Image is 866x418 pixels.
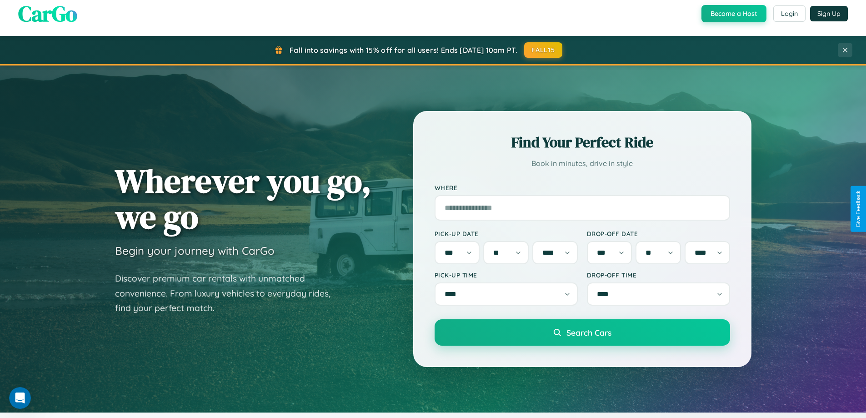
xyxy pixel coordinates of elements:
div: Give Feedback [855,191,861,227]
h2: Find Your Perfect Ride [435,132,730,152]
span: Search Cars [566,327,611,337]
label: Drop-off Date [587,230,730,237]
h1: Wherever you go, we go [115,163,371,235]
button: FALL15 [524,42,562,58]
h3: Begin your journey with CarGo [115,244,275,257]
button: Become a Host [701,5,766,22]
label: Drop-off Time [587,271,730,279]
button: Search Cars [435,319,730,346]
button: Sign Up [810,6,848,21]
label: Pick-up Time [435,271,578,279]
p: Book in minutes, drive in style [435,157,730,170]
span: Fall into savings with 15% off for all users! Ends [DATE] 10am PT. [290,45,517,55]
label: Pick-up Date [435,230,578,237]
p: Discover premium car rentals with unmatched convenience. From luxury vehicles to everyday rides, ... [115,271,342,316]
button: Login [773,5,806,22]
label: Where [435,184,730,191]
iframe: Intercom live chat [9,387,31,409]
